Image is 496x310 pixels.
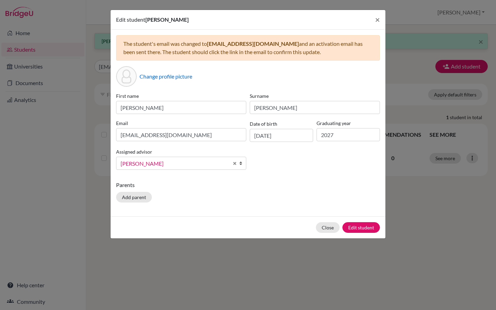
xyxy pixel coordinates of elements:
[317,120,380,127] label: Graduating year
[375,14,380,24] span: ×
[316,222,340,233] button: Close
[121,159,229,168] span: [PERSON_NAME]
[116,192,152,203] button: Add parent
[342,222,380,233] button: Edit student
[116,92,246,100] label: First name
[116,66,137,87] div: Profile picture
[145,16,189,23] span: [PERSON_NAME]
[116,16,145,23] span: Edit student
[116,181,380,189] p: Parents
[250,129,313,142] input: dd/mm/yyyy
[116,148,152,155] label: Assigned advisor
[116,35,380,61] div: The student's email was changed to and an activation email has been sent there. The student shoul...
[250,120,277,127] label: Date of birth
[207,40,299,47] span: [EMAIL_ADDRESS][DOMAIN_NAME]
[116,120,246,127] label: Email
[250,92,380,100] label: Surname
[370,10,385,29] button: Close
